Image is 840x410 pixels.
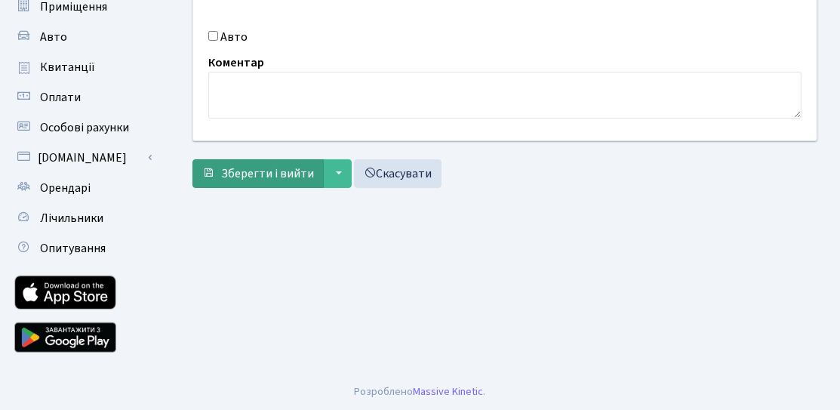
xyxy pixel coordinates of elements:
[8,233,158,264] a: Опитування
[8,173,158,203] a: Орендарі
[354,159,442,188] a: Скасувати
[192,159,324,188] button: Зберегти і вийти
[208,54,264,72] label: Коментар
[40,210,103,227] span: Лічильники
[8,22,158,52] a: Авто
[8,52,158,82] a: Квитанції
[220,28,248,46] label: Авто
[355,384,486,400] div: Розроблено .
[221,165,314,182] span: Зберегти і вийти
[8,82,158,113] a: Оплати
[8,203,158,233] a: Лічильники
[8,113,158,143] a: Особові рахунки
[40,89,81,106] span: Оплати
[40,119,129,136] span: Особові рахунки
[40,59,95,76] span: Квитанції
[40,180,91,196] span: Орендарі
[8,143,158,173] a: [DOMAIN_NAME]
[414,384,484,399] a: Massive Kinetic
[40,29,67,45] span: Авто
[40,240,106,257] span: Опитування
